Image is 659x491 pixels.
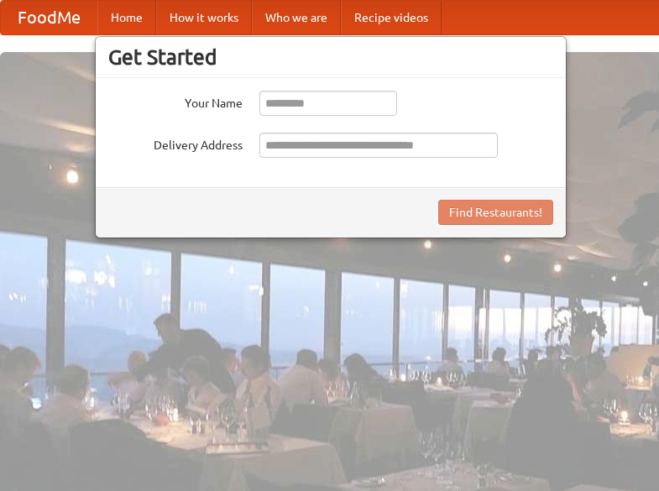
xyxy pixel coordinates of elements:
[1,1,97,34] a: FoodMe
[156,1,252,34] a: How it works
[108,44,553,70] h3: Get Started
[438,200,553,225] button: Find Restaurants!
[252,1,341,34] a: Who we are
[108,133,243,154] label: Delivery Address
[97,1,156,34] a: Home
[108,91,243,112] label: Your Name
[341,1,442,34] a: Recipe videos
